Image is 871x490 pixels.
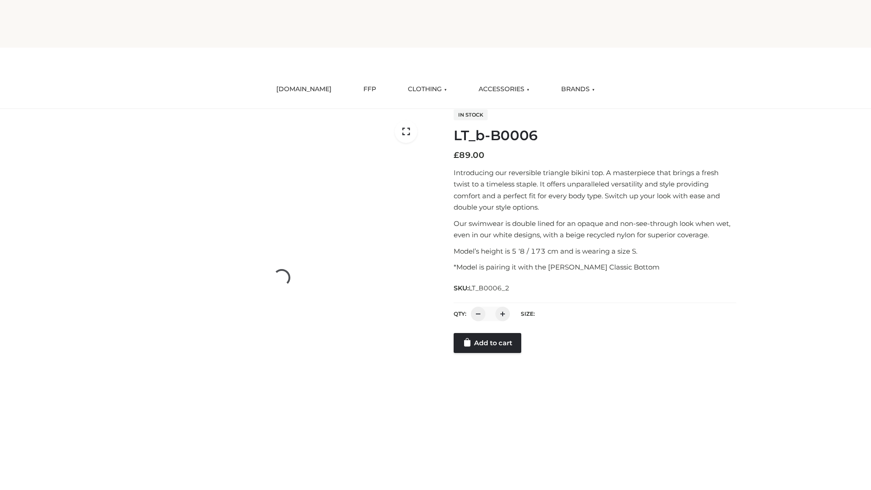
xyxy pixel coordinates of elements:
label: Size: [521,310,535,317]
h1: LT_b-B0006 [454,127,736,144]
p: Our swimwear is double lined for an opaque and non-see-through look when wet, even in our white d... [454,218,736,241]
span: In stock [454,109,488,120]
a: BRANDS [554,79,602,99]
a: ACCESSORIES [472,79,536,99]
label: QTY: [454,310,466,317]
span: SKU: [454,283,510,294]
p: Introducing our reversible triangle bikini top. A masterpiece that brings a fresh twist to a time... [454,167,736,213]
p: Model’s height is 5 ‘8 / 173 cm and is wearing a size S. [454,245,736,257]
bdi: 89.00 [454,150,484,160]
a: CLOTHING [401,79,454,99]
p: *Model is pairing it with the [PERSON_NAME] Classic Bottom [454,261,736,273]
span: £ [454,150,459,160]
a: Add to cart [454,333,521,353]
a: [DOMAIN_NAME] [269,79,338,99]
a: FFP [357,79,383,99]
span: LT_B0006_2 [469,284,509,292]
